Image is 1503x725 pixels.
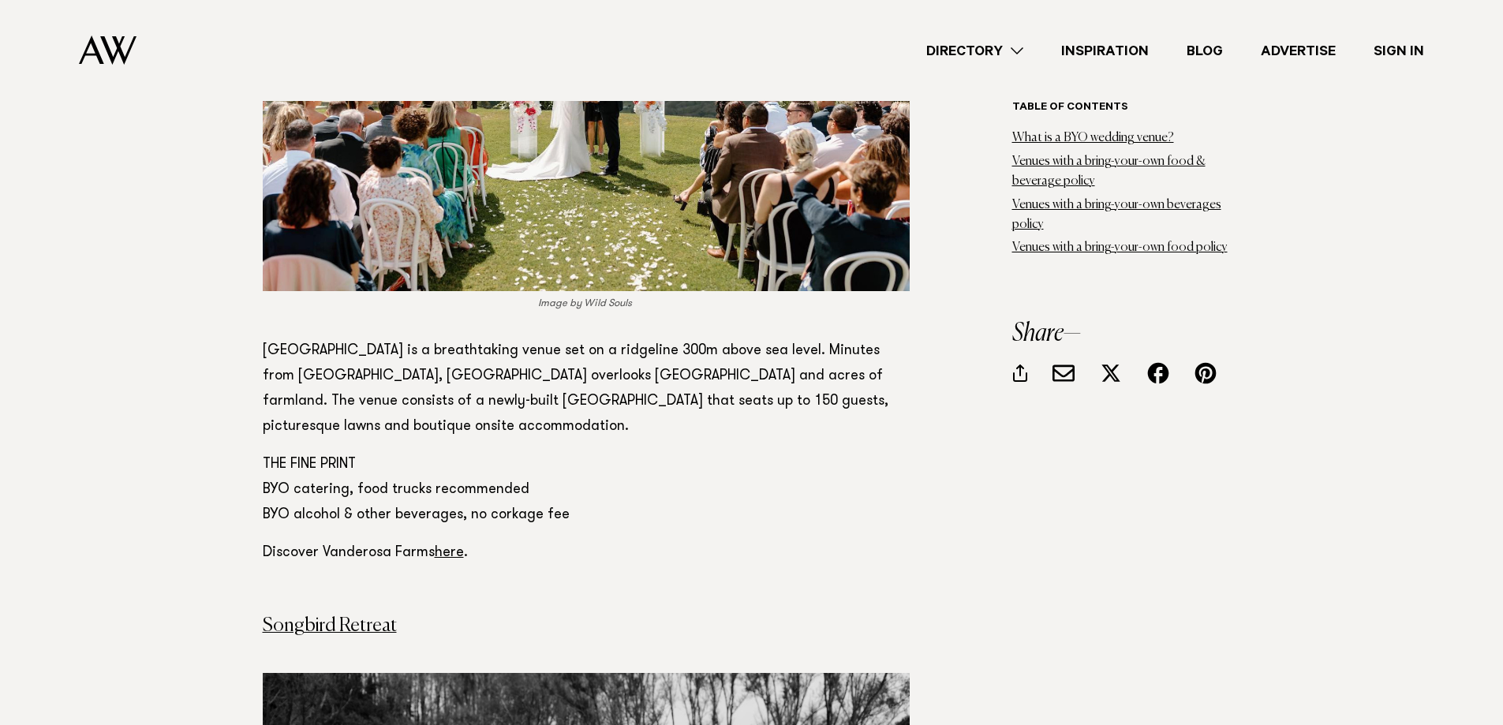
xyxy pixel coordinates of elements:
p: Discover Vanderosa Farms . [263,540,910,566]
a: Blog [1168,40,1242,62]
img: Auckland Weddings Logo [79,36,136,65]
a: Songbird Retreat [263,616,397,635]
a: Venues with a bring-your-own food policy [1012,241,1228,254]
p: THE FINE PRINT BYO catering, food trucks recommended BYO alcohol & other beverages, no corkage fee [263,452,910,528]
a: Advertise [1242,40,1355,62]
h6: Table of contents [1012,101,1241,116]
a: Sign In [1355,40,1443,62]
a: Venues with a bring-your-own food & beverage policy [1012,155,1206,188]
h3: Share [1012,321,1241,346]
p: [GEOGRAPHIC_DATA] is a breathtaking venue set on a ridgeline 300m above sea level. Minutes from [... [263,338,910,439]
em: Image by Wild Souls [538,298,632,308]
a: Directory [907,40,1042,62]
a: Venues with a bring-your-own beverages policy [1012,199,1221,231]
a: Inspiration [1042,40,1168,62]
a: here [435,546,464,560]
a: What is a BYO wedding venue? [1012,132,1174,144]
